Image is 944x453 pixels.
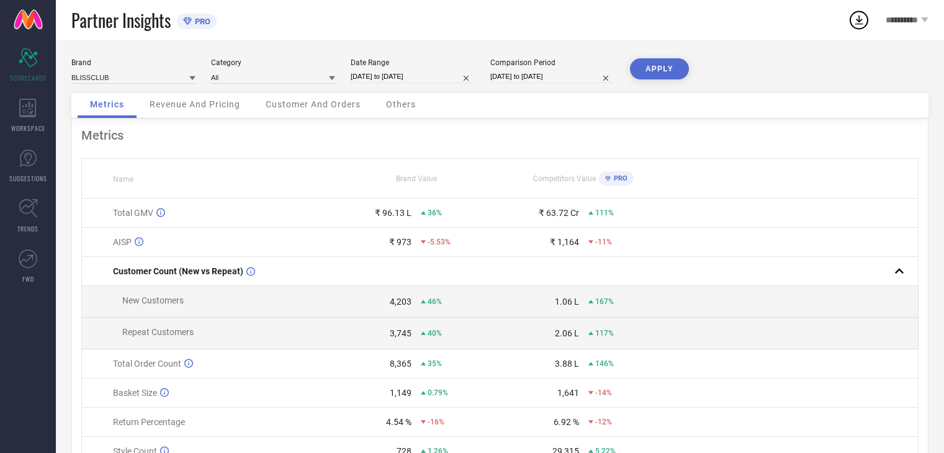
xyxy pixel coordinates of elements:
div: Brand [71,58,196,67]
span: -12% [595,418,612,426]
div: Metrics [81,128,919,143]
div: ₹ 1,164 [550,237,579,247]
div: ₹ 973 [389,237,411,247]
span: 167% [595,297,614,306]
div: 2.06 L [555,328,579,338]
span: Competitors Value [533,174,596,183]
span: 35% [428,359,442,368]
button: APPLY [630,58,689,79]
div: 4.54 % [386,417,411,427]
div: 4,203 [390,297,411,307]
span: -11% [595,238,612,246]
span: PRO [192,17,210,26]
div: Open download list [848,9,870,31]
span: Total Order Count [113,359,181,369]
span: -5.53% [428,238,451,246]
div: ₹ 96.13 L [375,208,411,218]
span: Customer Count (New vs Repeat) [113,266,243,276]
span: 117% [595,329,614,338]
input: Select comparison period [490,70,614,83]
div: 6.92 % [554,417,579,427]
span: Total GMV [113,208,153,218]
span: WORKSPACE [11,123,45,133]
span: 111% [595,209,614,217]
div: Date Range [351,58,475,67]
span: Metrics [90,99,124,109]
div: 1.06 L [555,297,579,307]
span: Repeat Customers [122,327,194,337]
div: ₹ 63.72 Cr [539,208,579,218]
span: Customer And Orders [266,99,361,109]
span: Return Percentage [113,417,185,427]
div: 3.88 L [555,359,579,369]
span: FWD [22,274,34,284]
div: 8,365 [390,359,411,369]
span: 46% [428,297,442,306]
span: Basket Size [113,388,157,398]
span: Brand Value [396,174,437,183]
div: Category [211,58,335,67]
span: SCORECARDS [10,73,47,83]
span: PRO [611,174,627,182]
span: 36% [428,209,442,217]
span: -14% [595,388,612,397]
span: 146% [595,359,614,368]
div: 1,149 [390,388,411,398]
input: Select date range [351,70,475,83]
span: TRENDS [17,224,38,233]
span: -16% [428,418,444,426]
span: New Customers [122,295,184,305]
div: Comparison Period [490,58,614,67]
span: Name [113,175,133,184]
span: Others [386,99,416,109]
span: Revenue And Pricing [150,99,240,109]
span: Partner Insights [71,7,171,33]
div: 1,641 [557,388,579,398]
span: 0.79% [428,388,448,397]
span: 40% [428,329,442,338]
span: AISP [113,237,132,247]
span: SUGGESTIONS [9,174,47,183]
div: 3,745 [390,328,411,338]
